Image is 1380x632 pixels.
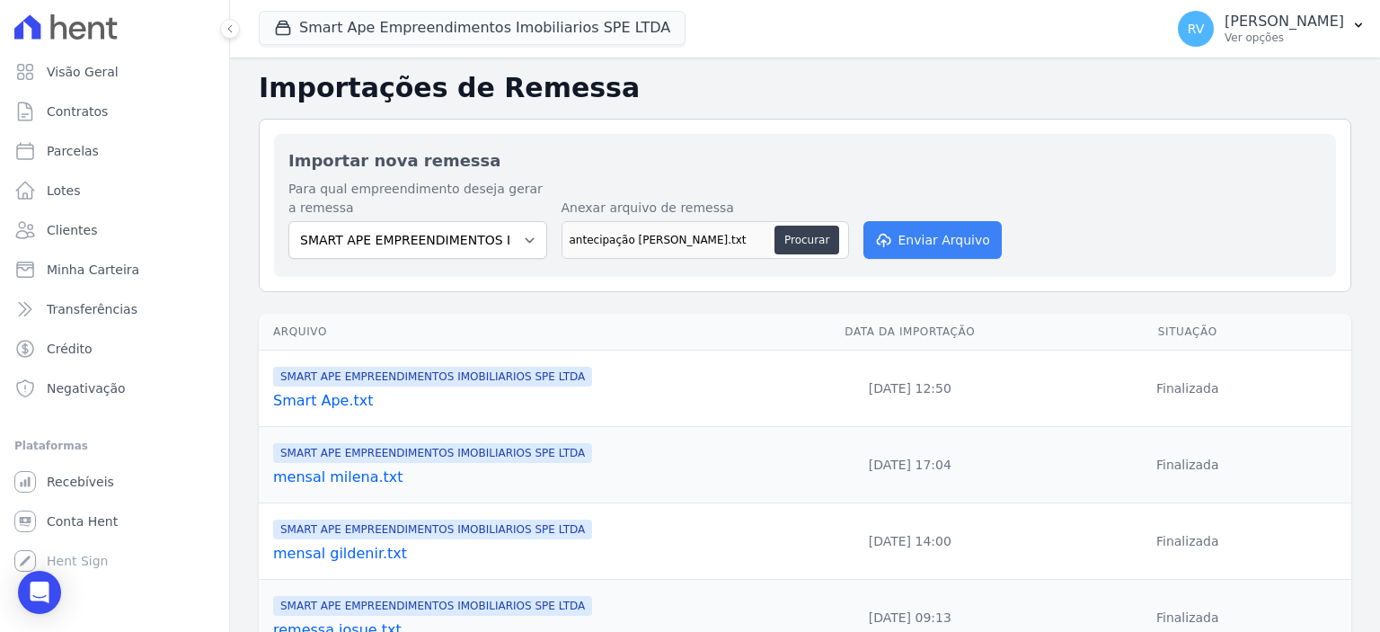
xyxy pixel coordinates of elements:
[796,503,1024,580] td: [DATE] 14:00
[47,300,137,318] span: Transferências
[259,72,1351,104] h2: Importações de Remessa
[7,331,222,367] a: Crédito
[259,11,686,45] button: Smart Ape Empreendimentos Imobiliarios SPE LTDA
[863,221,1002,259] button: Enviar Arquivo
[14,435,215,457] div: Plataformas
[796,427,1024,503] td: [DATE] 17:04
[1024,503,1351,580] td: Finalizada
[273,443,592,463] span: SMART APE EMPREENDIMENTOS IMOBILIARIOS SPE LTDA
[288,148,1322,173] h2: Importar nova remessa
[18,571,61,614] div: Open Intercom Messenger
[7,212,222,248] a: Clientes
[288,180,547,218] label: Para qual empreendimento deseja gerar a remessa
[7,252,222,288] a: Minha Carteira
[273,596,592,616] span: SMART APE EMPREENDIMENTOS IMOBILIARIOS SPE LTDA
[273,367,592,387] span: SMART APE EMPREENDIMENTOS IMOBILIARIOS SPE LTDA
[273,390,789,412] a: Smart Ape.txt
[7,133,222,169] a: Parcelas
[47,221,97,239] span: Clientes
[273,520,592,539] span: SMART APE EMPREENDIMENTOS IMOBILIARIOS SPE LTDA
[7,291,222,327] a: Transferências
[47,102,108,120] span: Contratos
[1188,22,1205,35] span: RV
[1163,4,1380,54] button: RV [PERSON_NAME] Ver opções
[47,142,99,160] span: Parcelas
[1225,31,1344,45] p: Ver opções
[7,93,222,129] a: Contratos
[273,467,789,488] a: mensal milena.txt
[1225,13,1344,31] p: [PERSON_NAME]
[1024,427,1351,503] td: Finalizada
[562,199,849,218] label: Anexar arquivo de remessa
[47,261,139,279] span: Minha Carteira
[1024,351,1351,427] td: Finalizada
[47,63,119,81] span: Visão Geral
[796,314,1024,351] th: Data da Importação
[7,370,222,406] a: Negativação
[7,464,222,500] a: Recebíveis
[7,173,222,209] a: Lotes
[47,473,114,491] span: Recebíveis
[47,182,81,200] span: Lotes
[796,351,1024,427] td: [DATE] 12:50
[259,314,796,351] th: Arquivo
[273,543,789,565] a: mensal gildenir.txt
[47,512,118,530] span: Conta Hent
[47,379,126,397] span: Negativação
[774,226,839,254] button: Procurar
[7,503,222,539] a: Conta Hent
[47,340,93,358] span: Crédito
[1024,314,1351,351] th: Situação
[7,54,222,90] a: Visão Geral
